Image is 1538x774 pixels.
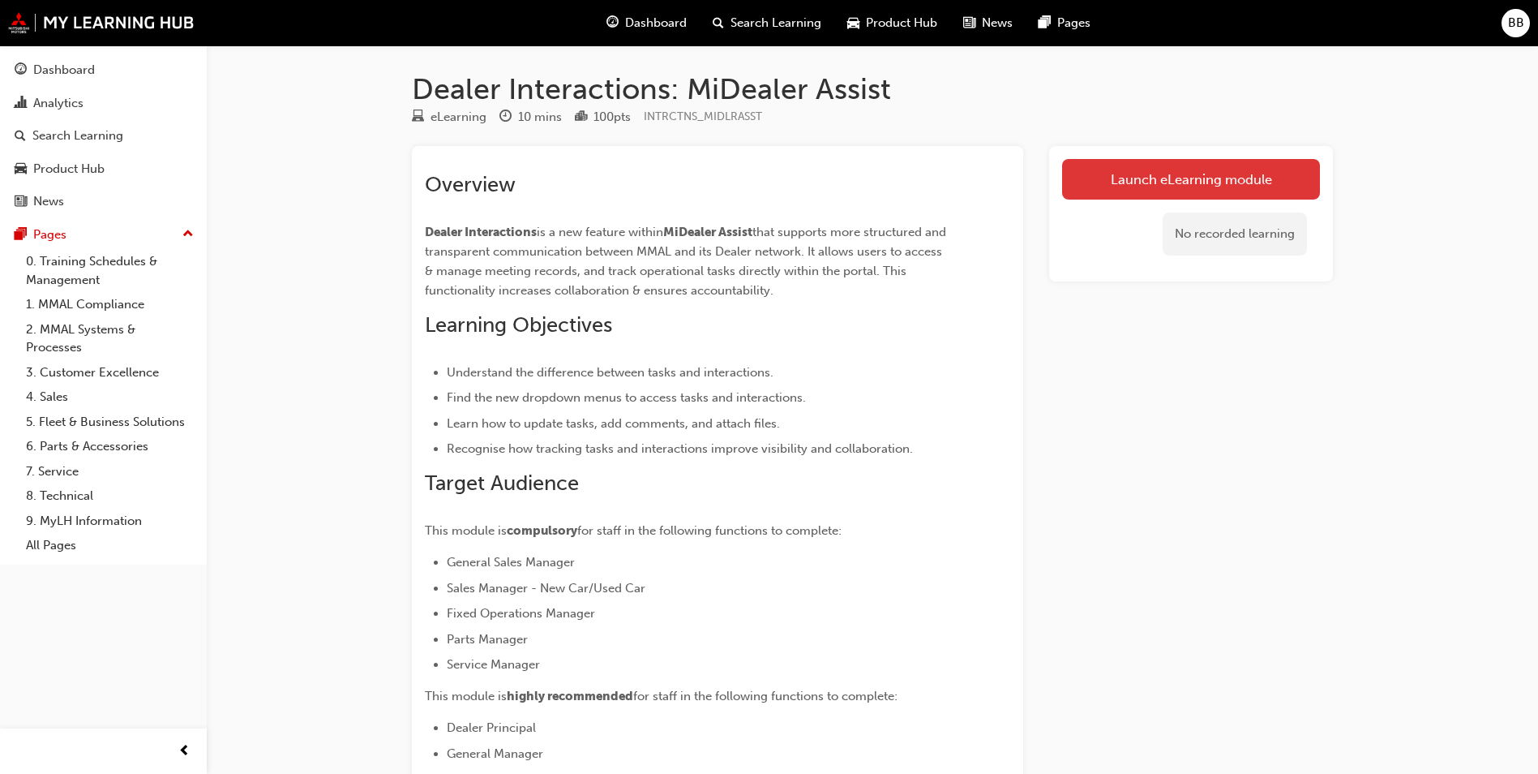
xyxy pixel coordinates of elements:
[625,14,687,32] span: Dashboard
[19,484,200,509] a: 8. Technical
[606,13,619,33] span: guage-icon
[447,606,595,621] span: Fixed Operations Manager
[575,110,587,125] span: podium-icon
[499,107,562,127] div: Duration
[834,6,950,40] a: car-iconProduct Hub
[644,110,762,123] span: Learning resource code
[537,225,663,239] span: is a new feature within
[15,63,27,78] span: guage-icon
[19,459,200,484] a: 7. Service
[425,312,612,338] span: Learning Objectives
[425,225,537,239] span: Dealer Interactions
[6,121,200,151] a: Search Learning
[499,110,512,125] span: clock-icon
[593,108,631,127] div: 100 pts
[32,127,123,145] div: Search Learning
[713,13,724,33] span: search-icon
[178,742,191,762] span: prev-icon
[950,6,1026,40] a: news-iconNews
[633,689,898,703] span: for staff in the following functions to complete:
[412,110,424,125] span: learningResourceType_ELEARNING-icon
[577,523,842,538] span: for staff in the following functions to complete:
[33,192,64,211] div: News
[1026,6,1103,40] a: pages-iconPages
[15,129,26,144] span: search-icon
[1502,9,1530,37] button: BB
[33,94,84,113] div: Analytics
[425,225,949,298] span: that supports more structured and transparent communication between MMAL and its Dealer network. ...
[412,71,1333,107] h1: Dealer Interactions: MiDealer Assist
[33,61,95,80] div: Dashboard
[447,390,806,405] span: Find the new dropdown menus to access tasks and interactions.
[1062,159,1320,200] a: Launch eLearning module
[19,360,200,385] a: 3. Customer Excellence
[19,292,200,317] a: 1. MMAL Compliance
[425,471,579,496] span: Target Audience
[700,6,834,40] a: search-iconSearch Learning
[19,410,200,435] a: 5. Fleet & Business Solutions
[182,224,194,245] span: up-icon
[6,88,200,118] a: Analytics
[447,416,780,431] span: Learn how to update tasks, add comments, and attach files.
[15,97,27,111] span: chart-icon
[425,523,507,538] span: This module is
[8,12,195,33] img: mmal
[412,107,486,127] div: Type
[507,689,633,703] span: highly recommended
[19,434,200,459] a: 6. Parts & Accessories
[15,195,27,209] span: news-icon
[447,555,575,570] span: General Sales Manager
[431,108,486,127] div: eLearning
[425,172,516,197] span: Overview
[447,657,540,672] span: Service Manager
[593,6,700,40] a: guage-iconDashboard
[19,385,200,410] a: 4. Sales
[6,187,200,217] a: News
[447,365,773,380] span: Understand the difference between tasks and interactions.
[19,533,200,558] a: All Pages
[1508,14,1524,32] span: BB
[447,441,913,456] span: Recognise how tracking tasks and interactions improve visibility and collaboration.
[6,220,200,250] button: Pages
[15,162,27,177] span: car-icon
[1039,13,1051,33] span: pages-icon
[518,108,562,127] div: 10 mins
[982,14,1013,32] span: News
[6,154,200,184] a: Product Hub
[15,228,27,243] span: pages-icon
[425,689,507,703] span: This module is
[447,746,543,761] span: General Manager
[507,523,577,538] span: compulsory
[575,107,631,127] div: Points
[1163,213,1307,256] div: No recorded learning
[33,226,66,244] div: Pages
[19,509,200,534] a: 9. MyLH Information
[847,13,859,33] span: car-icon
[33,160,105,178] div: Product Hub
[6,52,200,220] button: DashboardAnalyticsSearch LearningProduct HubNews
[19,317,200,360] a: 2. MMAL Systems & Processes
[866,14,937,32] span: Product Hub
[447,632,528,647] span: Parts Manager
[447,720,536,735] span: Dealer Principal
[1057,14,1090,32] span: Pages
[963,13,975,33] span: news-icon
[663,225,752,239] span: MiDealer Assist
[730,14,821,32] span: Search Learning
[19,249,200,292] a: 0. Training Schedules & Management
[447,581,645,596] span: Sales Manager - New Car/Used Car
[6,55,200,85] a: Dashboard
